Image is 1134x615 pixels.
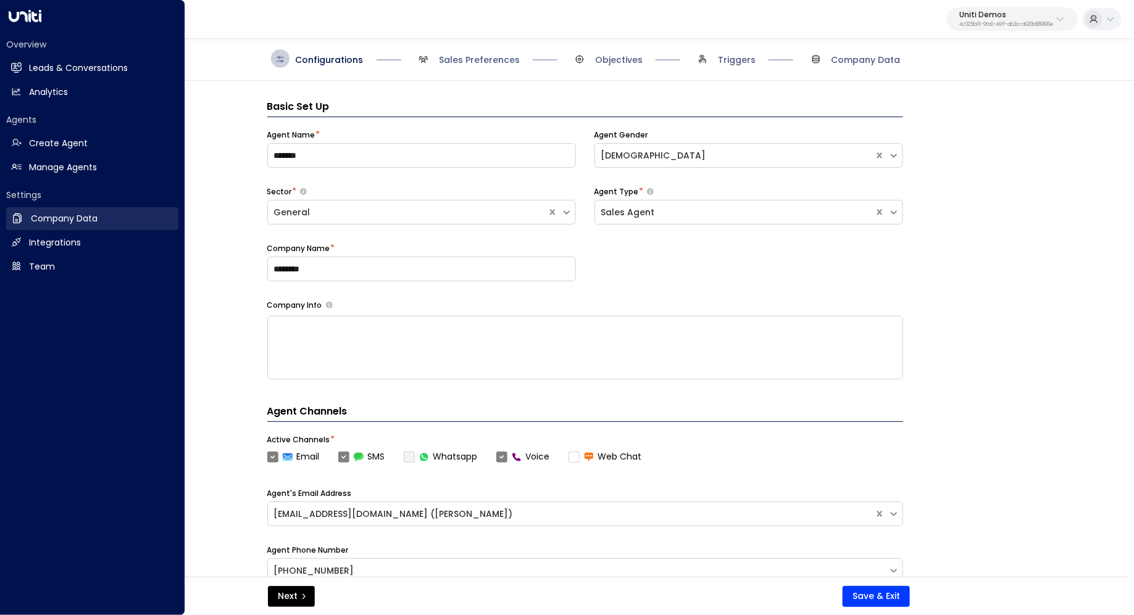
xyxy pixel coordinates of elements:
label: Email [267,450,320,463]
h2: Analytics [29,86,68,99]
div: To activate this channel, please go to the Integrations page [404,450,478,463]
label: Whatsapp [404,450,478,463]
span: Objectives [595,54,643,66]
a: Analytics [6,81,178,104]
p: 4c025b01-9fa0-46ff-ab3a-a620b886896e [959,22,1053,27]
h2: Settings [6,189,178,201]
h2: Overview [6,38,178,51]
label: Agent Type [594,186,639,197]
label: Sector [267,186,292,197]
a: Create Agent [6,132,178,155]
span: Company Data [832,54,901,66]
a: Team [6,255,178,278]
a: Leads & Conversations [6,57,178,80]
label: Company Name [267,243,330,254]
button: Select whether your copilot will handle inquiries directly from leads or from brokers representin... [300,188,307,196]
h2: Company Data [31,212,98,225]
a: Manage Agents [6,156,178,179]
label: Agent Phone Number [267,545,349,556]
div: Sales Agent [601,206,868,219]
h2: Integrations [29,236,81,249]
button: Select whether your copilot will handle inquiries directly from leads or from brokers representin... [647,188,654,196]
h2: Manage Agents [29,161,97,174]
span: Sales Preferences [439,54,520,66]
label: Agent Name [267,130,315,141]
a: Integrations [6,231,178,254]
a: Company Data [6,207,178,230]
label: Agent Gender [594,130,648,141]
button: Save & Exit [843,586,910,607]
span: Triggers [718,54,756,66]
label: Voice [496,450,550,463]
h2: Team [29,260,55,273]
button: Next [268,586,315,607]
label: SMS [338,450,385,463]
h4: Agent Channels [267,404,903,422]
button: Provide a brief overview of your company, including your industry, products or services, and any ... [326,302,333,308]
div: General [274,206,541,219]
label: Agent's Email Address [267,488,352,499]
label: Web Chat [569,450,642,463]
h3: Basic Set Up [267,99,903,117]
label: Company Info [267,300,322,311]
div: [PHONE_NUMBER] [274,564,882,577]
button: Uniti Demos4c025b01-9fa0-46ff-ab3a-a620b886896e [947,7,1078,31]
div: [DEMOGRAPHIC_DATA] [601,149,868,162]
h2: Leads & Conversations [29,62,128,75]
h2: Agents [6,114,178,126]
label: Active Channels [267,434,330,445]
span: Configurations [296,54,364,66]
div: [EMAIL_ADDRESS][DOMAIN_NAME] ([PERSON_NAME]) [274,508,868,521]
h2: Create Agent [29,137,88,150]
p: Uniti Demos [959,11,1053,19]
